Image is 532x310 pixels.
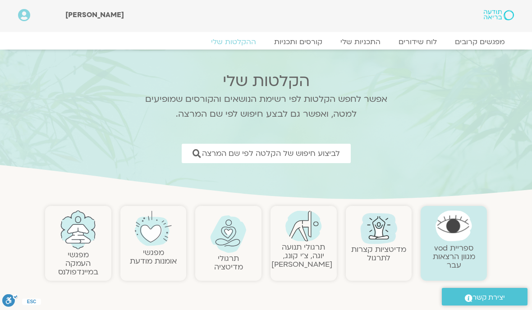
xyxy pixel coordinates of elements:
a: קורסים ותכניות [265,37,331,46]
a: מדיטציות קצרות לתרגול [351,244,406,263]
a: לביצוע חיפוש של הקלטה לפי שם המרצה [182,144,351,163]
a: מפגשיאומנות מודעת [130,247,177,266]
span: לביצוע חיפוש של הקלטה לפי שם המרצה [202,149,340,158]
a: תרגולימדיטציה [214,253,243,272]
span: יצירת קשר [472,292,505,304]
span: [PERSON_NAME] [65,10,124,20]
a: לוח שידורים [390,37,446,46]
a: ההקלטות שלי [202,37,265,46]
h2: הקלטות שלי [133,72,399,90]
p: אפשר לחפש הקלטות לפי רשימת הנושאים והקורסים שמופיעים למטה, ואפשר גם לבצע חיפוש לפי שם המרצה. [133,92,399,122]
a: התכניות שלי [331,37,390,46]
a: מפגשים קרובים [446,37,514,46]
a: יצירת קשר [442,288,527,305]
a: תרגולי תנועהיוגה, צ׳י קונג, [PERSON_NAME] [271,242,332,269]
a: ספריית vodמגוון הרצאות עבר [433,243,475,270]
nav: Menu [18,37,514,46]
a: מפגשיהעמקה במיינדפולנס [58,250,98,277]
